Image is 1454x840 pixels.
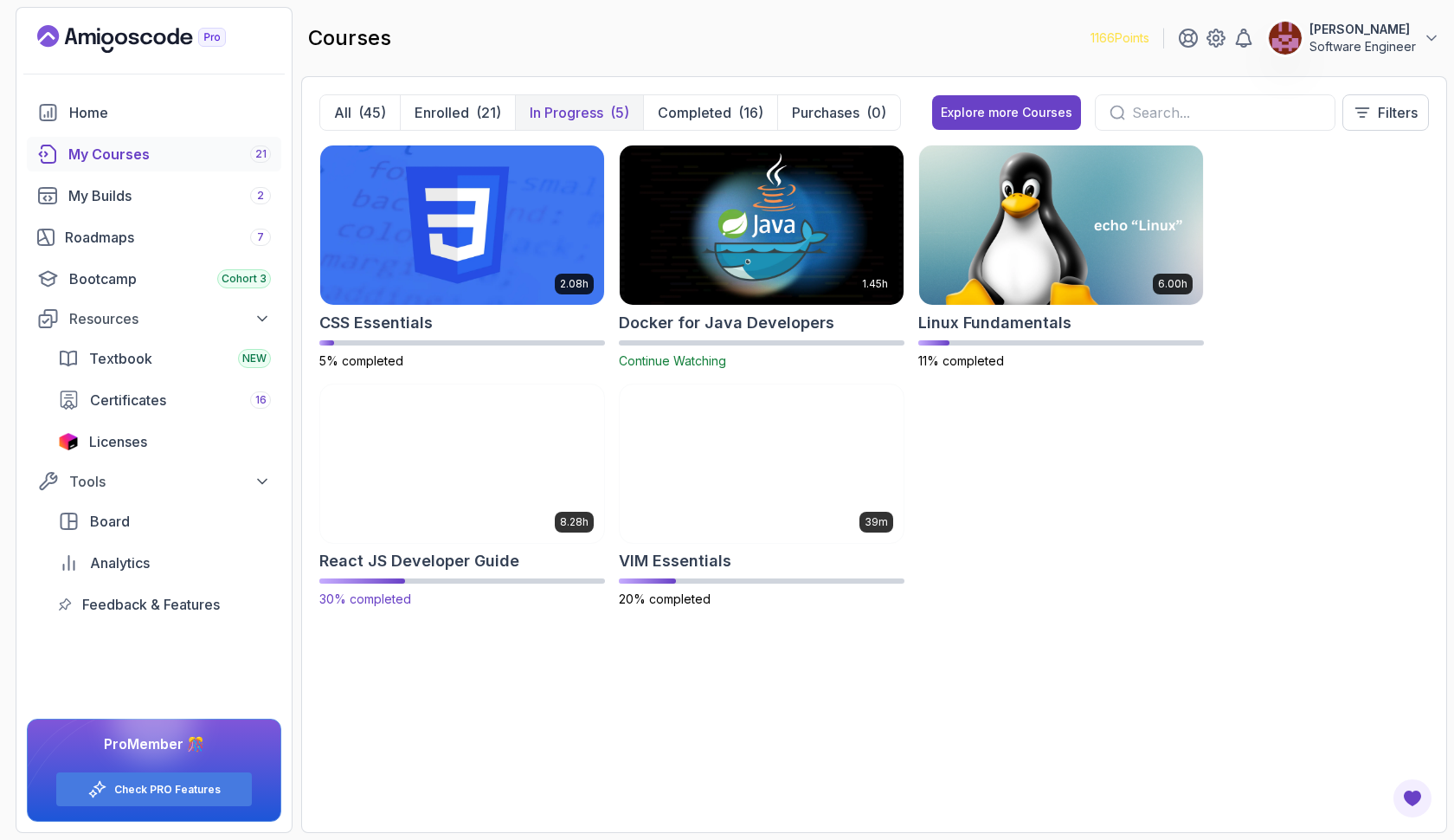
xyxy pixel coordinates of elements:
[619,591,711,606] span: 20% completed
[658,102,731,123] p: Completed
[1158,277,1187,291] p: 6.00h
[560,515,589,529] p: 8.28h
[1342,94,1429,131] button: Filters
[319,311,433,335] h2: CSS Essentials
[1378,102,1418,123] p: Filters
[48,383,281,417] a: certificates
[27,466,281,497] button: Tools
[866,102,886,123] div: (0)
[69,102,271,123] div: Home
[48,587,281,622] a: feedback
[255,393,267,407] span: 16
[619,311,834,335] h2: Docker for Java Developers
[1392,778,1433,819] button: Open Feedback Button
[48,424,281,459] a: licenses
[620,384,904,544] img: VIM Essentials card
[27,220,281,255] a: roadmaps
[358,102,386,123] div: (45)
[27,178,281,213] a: builds
[865,515,888,529] p: 39m
[792,102,859,123] p: Purchases
[319,353,403,368] span: 5% completed
[257,230,264,244] span: 7
[941,104,1072,121] div: Explore more Courses
[862,277,888,291] p: 1.45h
[27,303,281,334] button: Resources
[334,102,351,123] p: All
[257,189,264,203] span: 2
[255,147,267,161] span: 21
[1090,29,1149,47] p: 1166 Points
[918,311,1071,335] h2: Linux Fundamentals
[476,102,501,123] div: (21)
[620,145,904,305] img: Docker for Java Developers card
[82,594,220,615] span: Feedback & Features
[319,591,411,606] span: 30% completed
[48,341,281,376] a: textbook
[560,277,589,291] p: 2.08h
[89,348,152,369] span: Textbook
[65,227,271,248] div: Roadmaps
[1132,102,1321,123] input: Search...
[69,268,271,289] div: Bootcamp
[319,384,605,609] a: React JS Developer Guide card8.28hReact JS Developer Guide30% completed
[320,95,400,130] button: All(45)
[515,95,643,130] button: In Progress(5)
[48,504,281,539] a: board
[313,380,611,547] img: React JS Developer Guide card
[90,552,150,573] span: Analytics
[1309,38,1416,55] p: Software Engineer
[619,384,904,609] a: VIM Essentials card39mVIM Essentials20% completed
[27,95,281,130] a: home
[69,308,271,329] div: Resources
[222,272,267,286] span: Cohort 3
[48,546,281,580] a: analytics
[89,431,147,452] span: Licenses
[69,471,271,492] div: Tools
[738,102,763,123] div: (16)
[242,352,267,365] span: NEW
[918,353,1004,368] span: 11% completed
[777,95,900,130] button: Purchases(0)
[90,390,166,410] span: Certificates
[319,145,605,370] a: CSS Essentials card2.08hCSS Essentials5% completed
[68,144,271,165] div: My Courses
[530,102,603,123] p: In Progress
[37,25,266,53] a: Landing page
[400,95,515,130] button: Enrolled(21)
[932,95,1081,130] button: Explore more Courses
[114,783,221,797] a: Check PRO Features
[320,145,604,305] img: CSS Essentials card
[1309,21,1416,38] p: [PERSON_NAME]
[27,262,281,296] a: bootcamp
[308,24,391,52] h2: courses
[619,549,731,573] h2: VIM Essentials
[919,145,1203,305] img: Linux Fundamentals card
[415,102,469,123] p: Enrolled
[319,549,519,573] h2: React JS Developer Guide
[918,145,1204,370] a: Linux Fundamentals card6.00hLinux Fundamentals11% completed
[1268,21,1440,55] button: user profile image[PERSON_NAME]Software Engineer
[610,102,629,123] div: (5)
[68,185,271,206] div: My Builds
[619,353,726,368] span: Continue Watching
[27,137,281,171] a: courses
[90,511,130,532] span: Board
[643,95,777,130] button: Completed(16)
[55,772,253,807] button: Check PRO Features
[619,145,904,370] a: Docker for Java Developers card1.45hDocker for Java DevelopersContinue Watching
[58,433,79,450] img: jetbrains icon
[1269,22,1302,55] img: user profile image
